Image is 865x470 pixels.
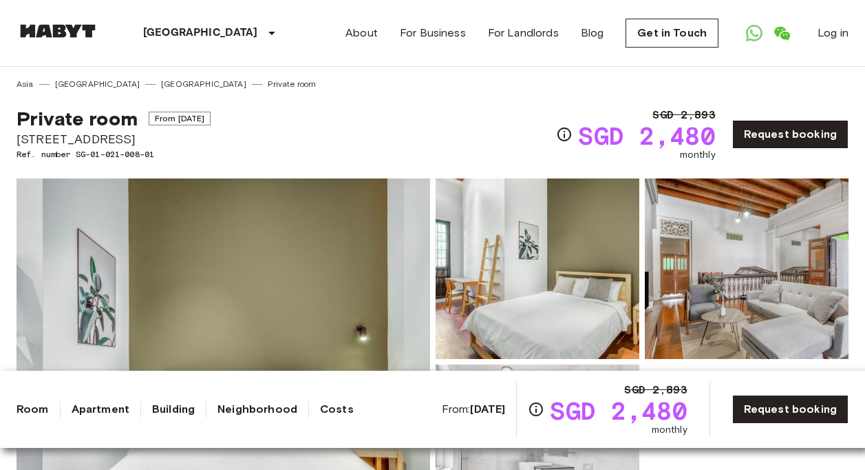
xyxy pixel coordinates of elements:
a: Building [152,401,195,418]
a: Apartment [72,401,129,418]
svg: Check cost overview for full price breakdown. Please note that discounts apply to new joiners onl... [528,401,544,418]
a: Asia [17,78,34,90]
span: SGD 2,480 [550,398,687,423]
a: For Landlords [488,25,559,41]
a: Costs [320,401,354,418]
b: [DATE] [470,402,505,416]
a: Request booking [732,395,848,424]
svg: Check cost overview for full price breakdown. Please note that discounts apply to new joiners onl... [556,126,573,143]
a: For Business [400,25,466,41]
span: Ref. number SG-01-021-008-01 [17,148,211,161]
a: Open WeChat [768,19,795,47]
span: monthly [680,148,716,162]
p: [GEOGRAPHIC_DATA] [143,25,258,41]
img: Habyt [17,24,99,38]
span: SGD 2,893 [624,382,687,398]
a: Private room [268,78,317,90]
img: Picture of unit SG-01-021-008-01 [436,178,639,359]
a: Room [17,401,49,418]
a: About [345,25,378,41]
a: Log in [818,25,848,41]
span: SGD 2,893 [652,107,715,123]
a: [GEOGRAPHIC_DATA] [55,78,140,90]
span: monthly [652,423,687,437]
a: Request booking [732,120,848,149]
span: SGD 2,480 [578,123,715,148]
span: From: [442,402,506,417]
span: From [DATE] [149,112,211,125]
a: Open WhatsApp [740,19,768,47]
a: Neighborhood [217,401,297,418]
span: [STREET_ADDRESS] [17,130,211,148]
a: [GEOGRAPHIC_DATA] [161,78,246,90]
a: Get in Touch [626,19,718,48]
span: Private room [17,107,138,130]
a: Blog [581,25,604,41]
img: Picture of unit SG-01-021-008-01 [645,178,848,359]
